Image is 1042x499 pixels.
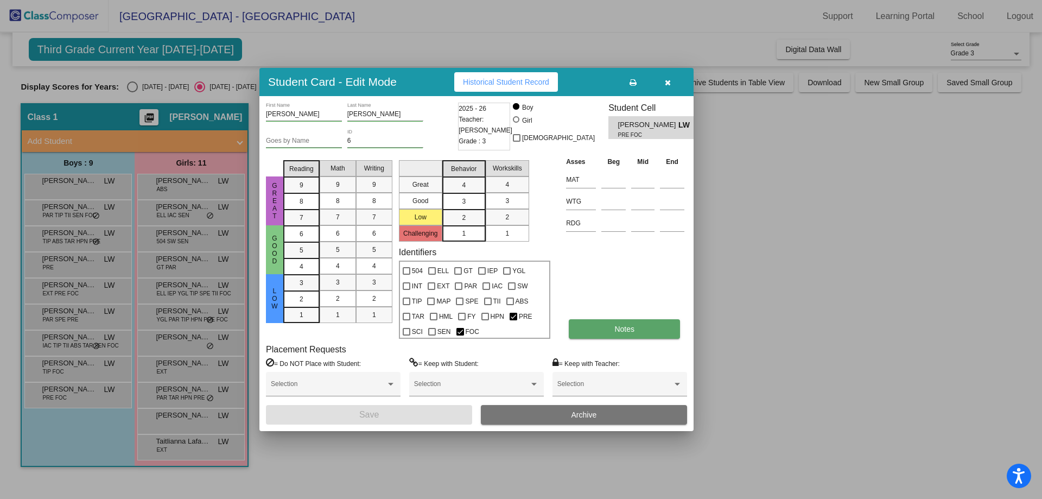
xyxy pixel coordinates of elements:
[300,310,303,320] span: 1
[552,358,620,369] label: = Keep with Teacher:
[409,358,479,369] label: = Keep with Student:
[437,325,451,338] span: SEN
[519,310,532,323] span: PRE
[372,212,376,222] span: 7
[464,280,477,293] span: PAR
[437,264,449,277] span: ELL
[289,164,314,174] span: Reading
[436,295,450,308] span: MAP
[336,261,340,271] span: 4
[300,197,303,206] span: 8
[618,119,678,131] span: [PERSON_NAME] [PERSON_NAME]
[566,172,596,188] input: assessment
[491,310,504,323] span: HPN
[459,103,486,114] span: 2025 - 26
[512,264,525,277] span: YGL
[462,229,466,238] span: 1
[336,212,340,222] span: 7
[493,295,501,308] span: TII
[336,310,340,320] span: 1
[266,358,361,369] label: = Do NOT Place with Student:
[270,182,279,220] span: Great
[372,180,376,190] span: 9
[459,136,486,147] span: Grade : 3
[336,229,340,238] span: 6
[372,261,376,271] span: 4
[372,245,376,255] span: 5
[522,103,533,112] div: Boy
[266,405,472,425] button: Save
[412,295,422,308] span: TIP
[462,213,466,223] span: 2
[618,131,671,139] span: PRE FOC
[372,277,376,287] span: 3
[372,229,376,238] span: 6
[569,319,680,339] button: Notes
[505,180,509,190] span: 4
[563,156,599,168] th: Asses
[462,197,466,206] span: 3
[270,235,279,265] span: Good
[462,180,466,190] span: 4
[266,344,346,355] label: Placement Requests
[492,280,503,293] span: IAC
[347,137,423,145] input: Enter ID
[454,72,558,92] button: Historical Student Record
[372,310,376,320] span: 1
[522,116,532,125] div: Girl
[412,264,423,277] span: 504
[505,196,509,206] span: 3
[336,245,340,255] span: 5
[437,280,449,293] span: EXT
[628,156,657,168] th: Mid
[412,325,423,338] span: SCI
[566,215,596,231] input: assessment
[336,294,340,304] span: 2
[657,156,687,168] th: End
[466,325,479,338] span: FOC
[614,325,634,333] span: Notes
[571,410,597,419] span: Archive
[465,295,478,308] span: SPE
[336,180,340,190] span: 9
[599,156,628,168] th: Beg
[300,229,303,239] span: 6
[505,212,509,222] span: 2
[364,163,384,173] span: Writing
[516,295,529,308] span: ABS
[266,137,342,145] input: goes by name
[463,78,549,86] span: Historical Student Record
[463,264,473,277] span: GT
[270,287,279,310] span: Low
[412,310,424,323] span: TAR
[505,229,509,238] span: 1
[517,280,528,293] span: SW
[487,264,498,277] span: IEP
[372,196,376,206] span: 8
[300,180,303,190] span: 9
[336,196,340,206] span: 8
[300,245,303,255] span: 5
[481,405,687,425] button: Archive
[372,294,376,304] span: 2
[678,119,694,131] span: LW
[300,294,303,304] span: 2
[608,103,703,113] h3: Student Cell
[331,163,345,173] span: Math
[493,163,522,173] span: Workskills
[399,247,436,257] label: Identifiers
[300,262,303,271] span: 4
[451,164,476,174] span: Behavior
[300,278,303,288] span: 3
[412,280,422,293] span: INT
[566,193,596,210] input: assessment
[336,277,340,287] span: 3
[467,310,475,323] span: FY
[439,310,453,323] span: HML
[459,114,512,136] span: Teacher: [PERSON_NAME]
[268,75,397,89] h3: Student Card - Edit Mode
[300,213,303,223] span: 7
[359,410,379,419] span: Save
[522,131,595,144] span: [DEMOGRAPHIC_DATA]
